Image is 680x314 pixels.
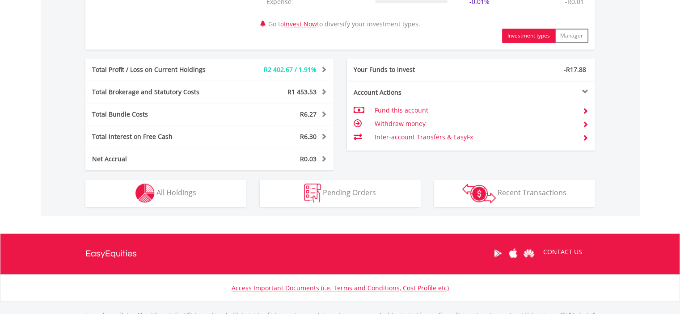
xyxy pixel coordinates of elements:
div: Your Funds to Invest [347,65,471,74]
a: Access Important Documents (i.e. Terms and Conditions, Cost Profile etc) [232,284,449,292]
a: EasyEquities [85,234,137,274]
td: Inter-account Transfers & EasyFx [374,130,575,144]
td: Withdraw money [374,117,575,130]
div: Total Interest on Free Cash [85,132,230,141]
div: Total Bundle Costs [85,110,230,119]
span: -R17.88 [564,65,586,74]
button: Pending Orders [260,180,421,207]
span: Recent Transactions [498,188,566,197]
button: Manager [555,29,588,43]
span: R6.27 [300,110,317,118]
span: All Holdings [156,188,196,197]
span: R2 402.67 / 1.91% [264,65,317,74]
a: Apple [506,239,521,267]
a: Invest Now [284,20,317,28]
button: Investment types [502,29,555,43]
div: Net Accrual [85,155,230,163]
span: Pending Orders [323,188,376,197]
img: pending_instructions-wht.png [304,184,321,203]
span: R0.03 [300,155,317,163]
button: Recent Transactions [434,180,595,207]
a: CONTACT US [537,239,588,264]
div: Total Brokerage and Statutory Costs [85,88,230,96]
img: transactions-zar-wht.png [462,184,496,203]
a: Huawei [521,239,537,267]
a: Google Play [490,239,506,267]
span: R1 453.53 [287,88,317,96]
img: holdings-wht.png [135,184,155,203]
div: Account Actions [347,88,471,97]
td: Fund this account [374,104,575,117]
div: Total Profit / Loss on Current Holdings [85,65,230,74]
span: R6.30 [300,132,317,141]
button: All Holdings [85,180,246,207]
